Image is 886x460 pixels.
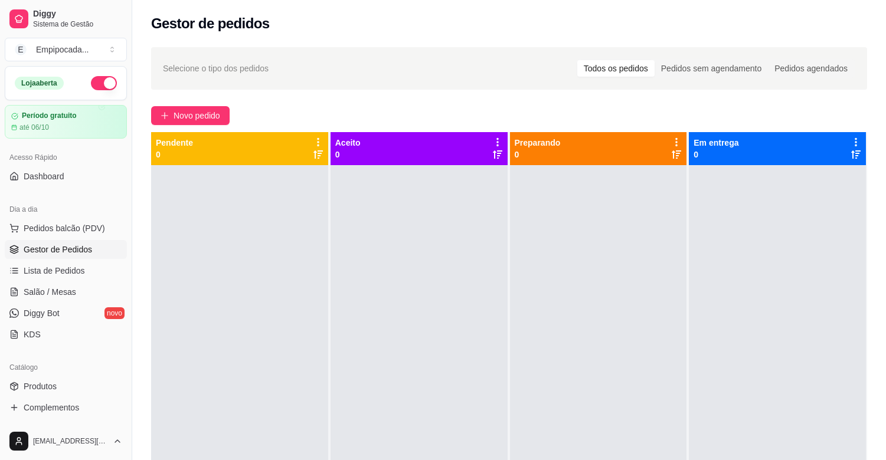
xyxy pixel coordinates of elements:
p: 0 [694,149,738,160]
a: Período gratuitoaté 06/10 [5,105,127,139]
span: KDS [24,328,41,340]
a: Diggy Botnovo [5,304,127,323]
article: Período gratuito [22,111,77,120]
div: Dia a dia [5,200,127,219]
div: Loja aberta [15,77,64,90]
span: plus [161,111,169,120]
button: [EMAIL_ADDRESS][DOMAIN_NAME] [5,427,127,455]
span: Lista de Pedidos [24,265,85,277]
a: Lista de Pedidos [5,261,127,280]
button: Alterar Status [91,76,117,90]
span: Complementos [24,402,79,413]
a: Gestor de Pedidos [5,240,127,259]
p: 0 [335,149,361,160]
a: Complementos [5,398,127,417]
div: Pedidos agendados [768,60,854,77]
span: Produtos [24,380,57,392]
span: Gestor de Pedidos [24,244,92,255]
button: Pedidos balcão (PDV) [5,219,127,238]
a: KDS [5,325,127,344]
a: Dashboard [5,167,127,186]
p: 0 [156,149,193,160]
p: Preparando [515,137,561,149]
span: Novo pedido [174,109,220,122]
p: Aceito [335,137,361,149]
span: Dashboard [24,170,64,182]
p: Pendente [156,137,193,149]
div: Pedidos sem agendamento [655,60,768,77]
div: Catálogo [5,358,127,377]
span: E [15,44,27,55]
p: 0 [515,149,561,160]
span: Salão / Mesas [24,286,76,298]
span: Selecione o tipo dos pedidos [163,62,269,75]
span: Pedidos balcão (PDV) [24,222,105,234]
span: [EMAIL_ADDRESS][DOMAIN_NAME] [33,436,108,446]
button: Novo pedido [151,106,230,125]
a: Salão / Mesas [5,282,127,301]
span: Sistema de Gestão [33,19,122,29]
a: DiggySistema de Gestão [5,5,127,33]
article: até 06/10 [19,123,49,132]
div: Empipocada ... [36,44,89,55]
div: Todos os pedidos [577,60,655,77]
button: Select a team [5,38,127,61]
h2: Gestor de pedidos [151,14,270,33]
span: Diggy Bot [24,307,60,319]
div: Acesso Rápido [5,148,127,167]
p: Em entrega [694,137,738,149]
a: Produtos [5,377,127,396]
span: Diggy [33,9,122,19]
